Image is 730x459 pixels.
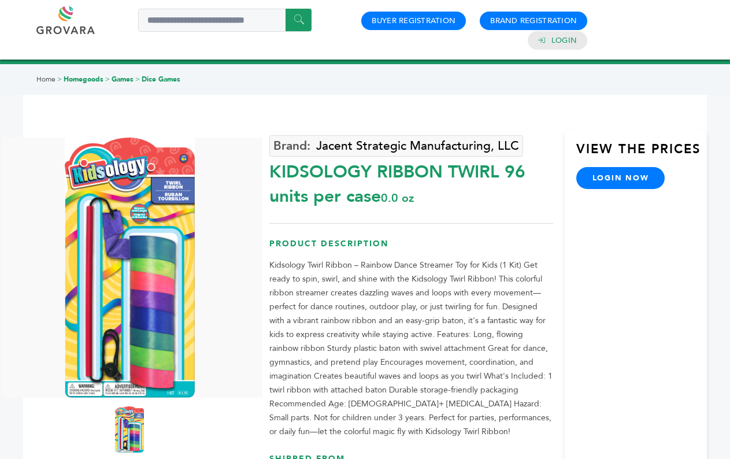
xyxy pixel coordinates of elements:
[576,167,665,189] a: login now
[112,75,134,84] a: Games
[57,75,62,84] span: >
[135,75,140,84] span: >
[269,135,523,157] a: Jacent Strategic Manufacturing, LLC
[381,190,414,206] span: 0.0 oz
[142,75,180,84] a: Dice Games
[105,75,110,84] span: >
[138,9,312,32] input: Search a product or brand...
[551,35,577,46] a: Login
[269,238,553,258] h3: Product Description
[64,75,103,84] a: Homegoods
[576,140,707,167] h3: View the Prices
[490,16,577,26] a: Brand Registration
[65,138,195,398] img: KIDSOLOGY RIBBON TWIRL 96 units per case 0.0 oz
[372,16,455,26] a: Buyer Registration
[36,75,55,84] a: Home
[269,154,553,209] div: KIDSOLOGY RIBBON TWIRL 96 units per case
[115,406,144,453] img: KIDSOLOGY RIBBON TWIRL 96 units per case 0.0 oz
[269,258,553,439] p: Kidsology Twirl Ribbon – Rainbow Dance Streamer Toy for Kids (1 Kit) Get ready to spin, swirl, an...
